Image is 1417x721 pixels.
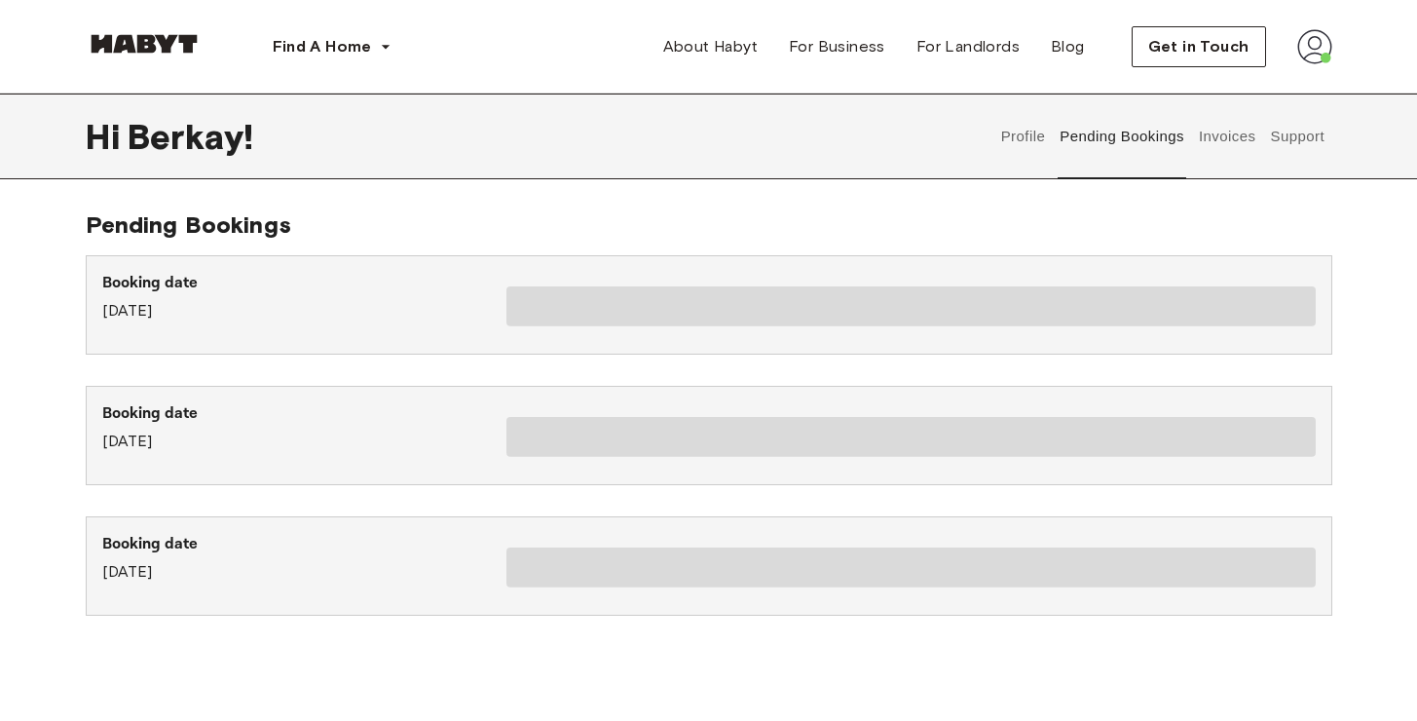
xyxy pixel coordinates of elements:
[102,272,506,295] p: Booking date
[998,94,1048,179] button: Profile
[102,533,506,584] div: [DATE]
[993,94,1331,179] div: user profile tabs
[128,116,253,157] span: Berkay !
[648,27,773,66] a: About Habyt
[773,27,901,66] a: For Business
[901,27,1035,66] a: For Landlords
[1051,35,1085,58] span: Blog
[1058,94,1187,179] button: Pending Bookings
[916,35,1020,58] span: For Landlords
[1132,26,1266,67] button: Get in Touch
[273,35,372,58] span: Find A Home
[86,210,291,239] span: Pending Bookings
[86,116,128,157] span: Hi
[257,27,407,66] button: Find A Home
[102,402,506,426] p: Booking date
[102,533,506,556] p: Booking date
[1268,94,1327,179] button: Support
[1196,94,1257,179] button: Invoices
[1148,35,1249,58] span: Get in Touch
[1035,27,1100,66] a: Blog
[1297,29,1332,64] img: avatar
[789,35,885,58] span: For Business
[102,272,506,323] div: [DATE]
[663,35,758,58] span: About Habyt
[102,402,506,453] div: [DATE]
[86,34,203,54] img: Habyt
